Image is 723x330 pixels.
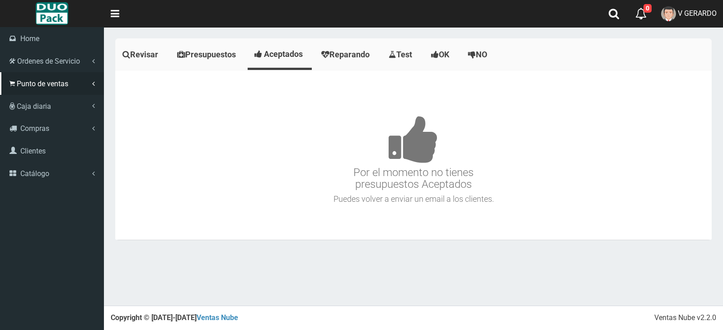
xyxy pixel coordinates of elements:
span: Revisar [130,50,158,59]
span: Presupuestos [185,50,236,59]
a: Ventas Nube [197,313,238,322]
a: NO [461,41,497,69]
h3: Por el momento no tienes presupuestos Aceptados [117,88,709,191]
a: Test [381,41,422,69]
a: Revisar [115,41,168,69]
span: Home [20,34,39,43]
a: Presupuestos [170,41,245,69]
span: V GERARDO [678,9,717,18]
span: Aceptados [264,49,303,59]
span: Ordenes de Servicio [17,57,80,65]
span: Compras [20,124,49,133]
span: NO [476,50,487,59]
span: Reparando [329,50,370,59]
a: Reparando [314,41,379,69]
span: Punto de ventas [17,79,68,88]
span: Caja diaria [17,102,51,111]
a: OK [424,41,459,69]
span: Test [396,50,412,59]
div: Ventas Nube v2.2.0 [654,313,716,323]
h4: Puedes volver a enviar un email a los clientes. [117,195,709,204]
strong: Copyright © [DATE]-[DATE] [111,313,238,322]
span: Catálogo [20,169,49,178]
a: Aceptados [248,41,312,68]
span: 0 [643,4,652,13]
span: OK [439,50,449,59]
img: User Image [661,6,676,21]
img: Logo grande [36,2,68,25]
span: Clientes [20,147,46,155]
